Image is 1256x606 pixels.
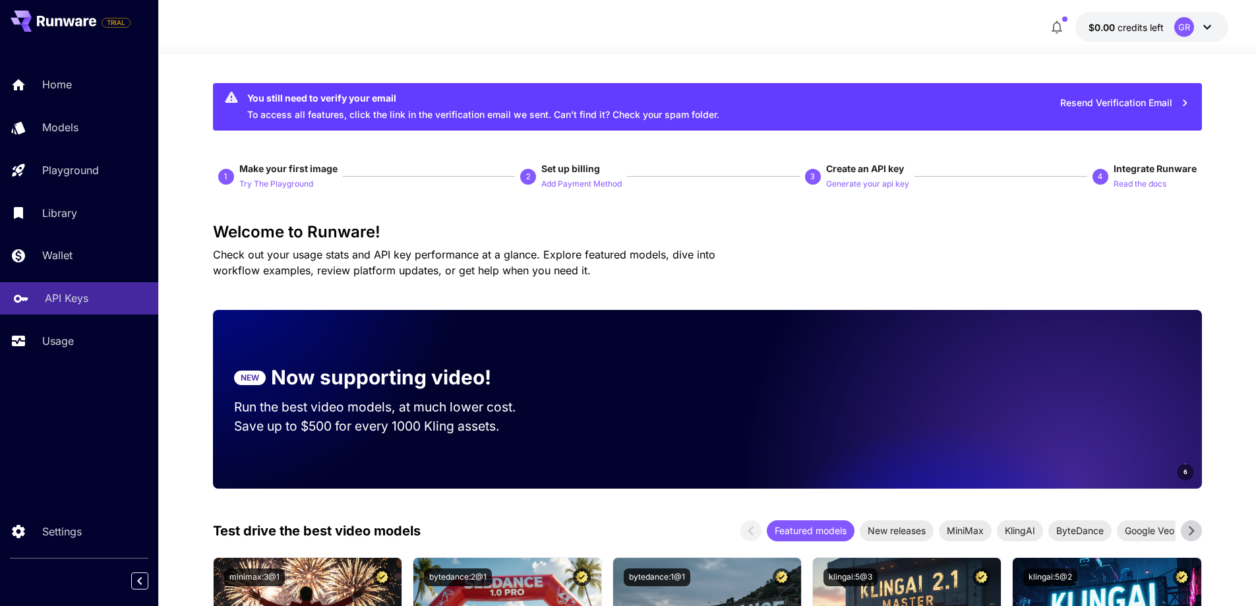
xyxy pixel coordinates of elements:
[1118,22,1164,33] span: credits left
[1023,568,1077,586] button: klingai:5@2
[42,119,78,135] p: Models
[271,363,491,392] p: Now supporting video!
[42,524,82,539] p: Settings
[624,568,690,586] button: bytedance:1@1
[1183,467,1187,477] span: 6
[1098,171,1102,183] p: 4
[1048,520,1112,541] div: ByteDance
[541,175,622,191] button: Add Payment Method
[823,568,878,586] button: klingai:5@3
[767,520,854,541] div: Featured models
[997,524,1043,537] span: KlingAI
[541,163,600,174] span: Set up billing
[234,417,541,436] p: Save up to $500 for every 1000 Kling assets.
[42,162,99,178] p: Playground
[45,290,88,306] p: API Keys
[213,521,421,541] p: Test drive the best video models
[224,171,228,183] p: 1
[972,568,990,586] button: Certified Model – Vetted for best performance and includes a commercial license.
[573,568,591,586] button: Certified Model – Vetted for best performance and includes a commercial license.
[102,18,130,28] span: TRIAL
[213,248,715,277] span: Check out your usage stats and API key performance at a glance. Explore featured models, dive int...
[234,398,541,417] p: Run the best video models, at much lower cost.
[939,524,992,537] span: MiniMax
[526,171,531,183] p: 2
[131,572,148,590] button: Collapse sidebar
[42,205,77,221] p: Library
[1053,90,1197,117] button: Resend Verification Email
[247,91,719,105] div: You still need to verify your email
[773,568,791,586] button: Certified Model – Vetted for best performance and includes a commercial license.
[1117,520,1182,541] div: Google Veo
[1174,17,1194,37] div: GR
[541,178,622,191] p: Add Payment Method
[1117,524,1182,537] span: Google Veo
[102,15,131,30] span: Add your payment card to enable full platform functionality.
[860,520,934,541] div: New releases
[1048,524,1112,537] span: ByteDance
[1114,163,1197,174] span: Integrate Runware
[997,520,1043,541] div: KlingAI
[810,171,815,183] p: 3
[826,163,904,174] span: Create an API key
[239,163,338,174] span: Make your first image
[241,372,259,384] p: NEW
[767,524,854,537] span: Featured models
[247,87,719,127] div: To access all features, click the link in the verification email we sent. Can’t find it? Check yo...
[224,568,285,586] button: minimax:3@1
[1089,20,1164,34] div: $0.00
[826,175,909,191] button: Generate your api key
[1114,178,1166,191] p: Read the docs
[141,569,158,593] div: Collapse sidebar
[1075,12,1228,42] button: $0.00GR
[213,223,1202,241] h3: Welcome to Runware!
[939,520,992,541] div: MiniMax
[826,178,909,191] p: Generate your api key
[373,568,391,586] button: Certified Model – Vetted for best performance and includes a commercial license.
[239,175,313,191] button: Try The Playground
[239,178,313,191] p: Try The Playground
[860,524,934,537] span: New releases
[424,568,492,586] button: bytedance:2@1
[1173,568,1191,586] button: Certified Model – Vetted for best performance and includes a commercial license.
[1089,22,1118,33] span: $0.00
[42,76,72,92] p: Home
[42,247,73,263] p: Wallet
[42,333,74,349] p: Usage
[1114,175,1166,191] button: Read the docs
